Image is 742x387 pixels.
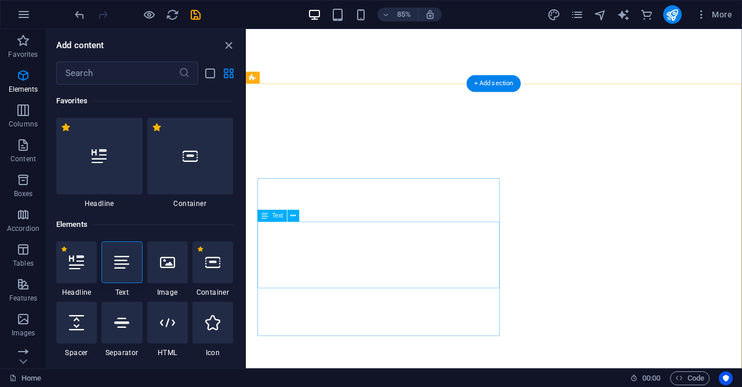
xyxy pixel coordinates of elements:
[719,371,733,385] button: Usercentrics
[570,8,584,21] button: pages
[147,288,188,297] span: Image
[594,8,607,21] i: Navigator
[147,241,188,297] div: Image
[10,154,36,164] p: Content
[61,246,67,252] span: Remove from favorites
[8,50,38,59] p: Favorites
[9,120,38,129] p: Columns
[72,8,86,21] button: undo
[101,302,142,357] div: Separator
[192,288,233,297] span: Container
[630,371,661,385] h6: Session time
[147,199,234,208] span: Container
[547,8,561,21] button: design
[9,371,41,385] a: Click to cancel selection. Double-click to open Pages
[56,348,97,357] span: Spacer
[650,374,652,382] span: :
[61,122,71,132] span: Remove from favorites
[665,8,679,21] i: Publish
[395,8,413,21] h6: 85%
[691,5,737,24] button: More
[192,302,233,357] div: Icon
[675,371,704,385] span: Code
[9,85,38,94] p: Elements
[663,5,682,24] button: publish
[152,122,162,132] span: Remove from favorites
[272,213,283,219] span: Text
[73,8,86,21] i: Undo: Delete elements (Ctrl+Z)
[570,8,584,21] i: Pages (Ctrl+Alt+S)
[7,224,39,233] p: Accordion
[56,241,97,297] div: Headline
[617,8,631,21] button: text_generator
[56,38,104,52] h6: Add content
[147,302,188,357] div: HTML
[696,9,732,20] span: More
[197,246,203,252] span: Remove from favorites
[670,371,710,385] button: Code
[13,259,34,268] p: Tables
[221,38,235,52] button: close panel
[56,302,97,357] div: Spacer
[101,288,142,297] span: Text
[467,75,521,92] div: + Add section
[12,328,35,338] p: Images
[9,294,37,303] p: Features
[189,8,202,21] i: Save (Ctrl+S)
[377,8,419,21] button: 85%
[56,94,233,108] h6: Favorites
[594,8,608,21] button: navigator
[192,241,233,297] div: Container
[142,8,156,21] button: Click here to leave preview mode and continue editing
[56,218,233,232] h6: Elements
[425,9,435,20] i: On resize automatically adjust zoom level to fit chosen device.
[617,8,630,21] i: AI Writer
[56,199,143,208] span: Headline
[14,189,33,198] p: Boxes
[188,8,202,21] button: save
[101,241,142,297] div: Text
[203,66,217,80] button: list-view
[640,8,653,21] i: Commerce
[640,8,654,21] button: commerce
[165,8,179,21] button: reload
[56,62,179,85] input: Search
[101,348,142,357] span: Separator
[147,118,234,208] div: Container
[642,371,660,385] span: 00 00
[147,348,188,357] span: HTML
[166,8,179,21] i: Reload page
[221,66,235,80] button: grid-view
[56,118,143,208] div: Headline
[56,288,97,297] span: Headline
[192,348,233,357] span: Icon
[547,8,561,21] i: Design (Ctrl+Alt+Y)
